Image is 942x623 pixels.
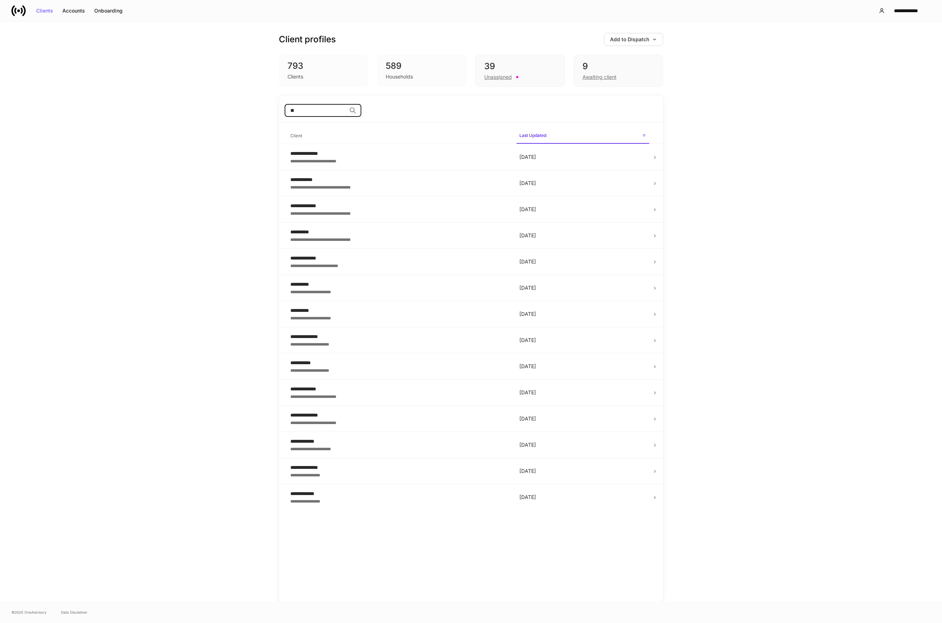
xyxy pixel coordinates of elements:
[519,415,646,422] p: [DATE]
[574,54,663,87] div: 9Awaiting client
[386,73,413,80] div: Households
[287,73,303,80] div: Clients
[519,284,646,291] p: [DATE]
[519,441,646,448] p: [DATE]
[36,8,53,13] div: Clients
[519,206,646,213] p: [DATE]
[519,363,646,370] p: [DATE]
[517,128,649,144] span: Last Updated
[58,5,90,16] button: Accounts
[519,232,646,239] p: [DATE]
[94,8,123,13] div: Onboarding
[582,61,654,72] div: 9
[386,60,458,72] div: 589
[582,73,617,81] div: Awaiting client
[484,73,512,81] div: Unassigned
[519,180,646,187] p: [DATE]
[519,310,646,318] p: [DATE]
[519,132,546,139] h6: Last Updated
[90,5,127,16] button: Onboarding
[287,129,511,143] span: Client
[610,37,657,42] div: Add to Dispatch
[519,467,646,475] p: [DATE]
[61,609,87,615] a: Data Disclaimer
[290,132,302,139] h6: Client
[519,337,646,344] p: [DATE]
[519,389,646,396] p: [DATE]
[604,33,663,46] button: Add to Dispatch
[287,60,360,72] div: 793
[279,34,336,45] h3: Client profiles
[519,153,646,161] p: [DATE]
[519,258,646,265] p: [DATE]
[484,61,556,72] div: 39
[519,494,646,501] p: [DATE]
[62,8,85,13] div: Accounts
[11,609,47,615] span: © 2025 OneAdvisory
[475,54,565,87] div: 39Unassigned
[32,5,58,16] button: Clients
